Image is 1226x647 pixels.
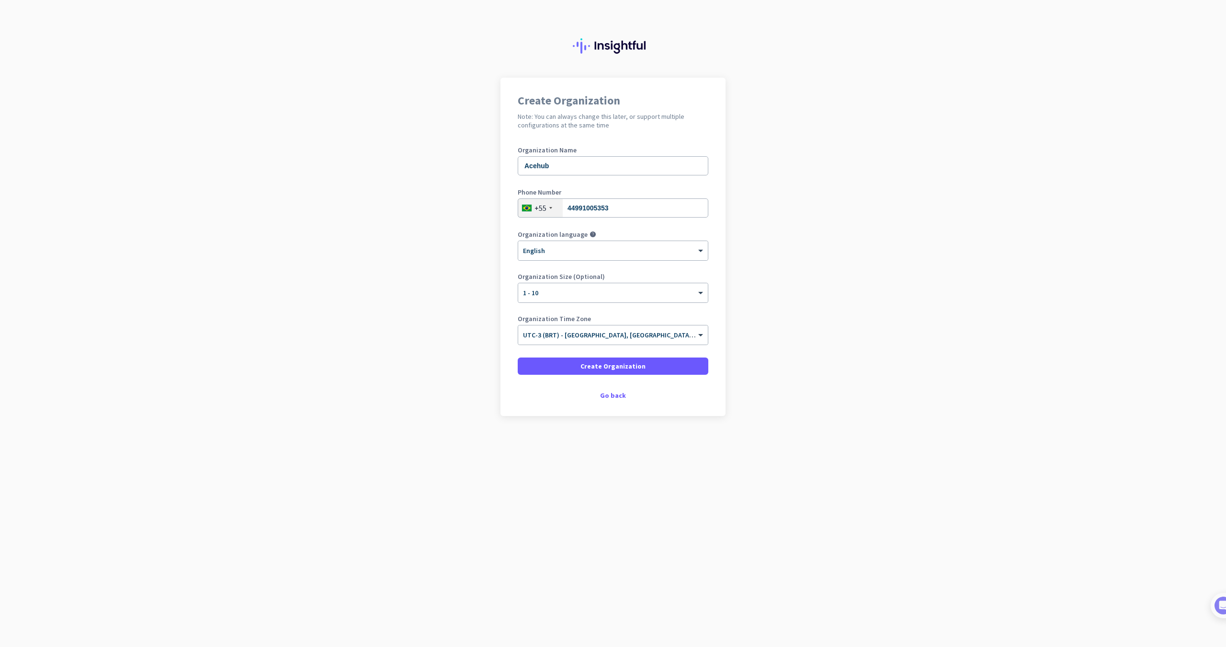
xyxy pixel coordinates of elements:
[573,38,653,54] img: Insightful
[534,203,546,213] div: +55
[518,198,708,218] input: 11 2345-6789
[518,273,708,280] label: Organization Size (Optional)
[518,156,708,175] input: What is the name of your organization?
[518,112,708,129] h2: Note: You can always change this later, or support multiple configurations at the same time
[518,95,708,106] h1: Create Organization
[518,358,708,375] button: Create Organization
[518,147,708,153] label: Organization Name
[518,189,708,196] label: Phone Number
[580,361,646,371] span: Create Organization
[518,392,708,399] div: Go back
[518,315,708,322] label: Organization Time Zone
[518,231,588,238] label: Organization language
[590,231,596,238] i: help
